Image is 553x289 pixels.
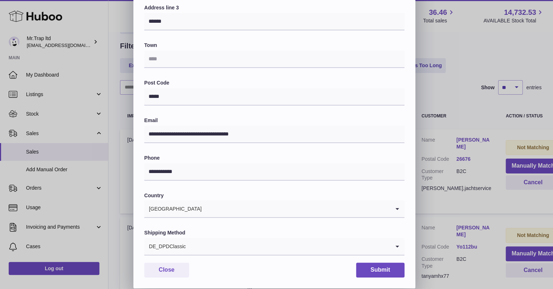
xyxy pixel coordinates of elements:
label: Email [144,117,404,124]
span: DE_DPDClassic [144,238,186,255]
div: Search for option [144,238,404,255]
label: Town [144,42,404,49]
input: Search for option [186,238,390,255]
label: Post Code [144,79,404,86]
span: [GEOGRAPHIC_DATA] [144,200,202,217]
input: Search for option [202,200,390,217]
button: Submit [356,263,404,277]
label: Phone [144,155,404,161]
label: Shipping Method [144,229,404,236]
div: Search for option [144,200,404,218]
button: Close [144,263,189,277]
label: Country [144,192,404,199]
label: Address line 3 [144,4,404,11]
